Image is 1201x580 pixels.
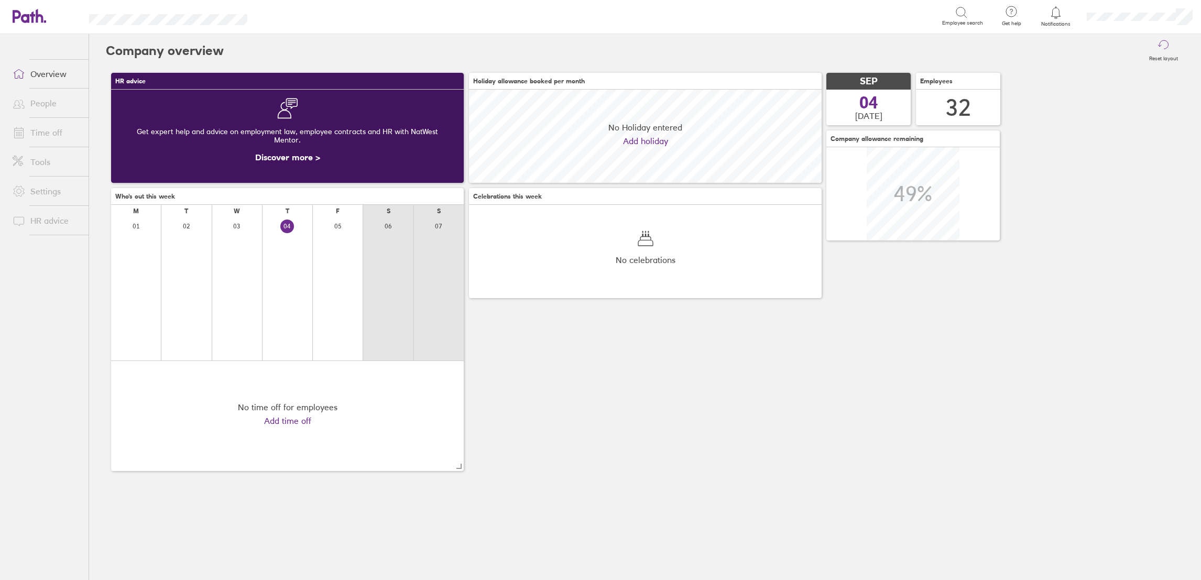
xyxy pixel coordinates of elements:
div: 32 [946,94,971,121]
span: Notifications [1039,21,1073,27]
label: Reset layout [1143,52,1184,62]
a: Notifications [1039,5,1073,27]
span: Holiday allowance booked per month [473,78,585,85]
a: Overview [4,63,89,84]
span: 04 [859,94,878,111]
span: Employee search [942,20,983,26]
div: T [286,207,289,215]
button: Reset layout [1143,34,1184,68]
span: HR advice [115,78,146,85]
div: Search [276,11,302,20]
a: Add holiday [623,136,668,146]
a: Add time off [264,416,311,425]
span: Employees [920,78,953,85]
a: HR advice [4,210,89,231]
span: SEP [860,76,878,87]
a: Settings [4,181,89,202]
div: F [336,207,340,215]
span: Celebrations this week [473,193,542,200]
div: M [133,207,139,215]
a: Time off [4,122,89,143]
a: Discover more > [255,152,320,162]
span: Get help [995,20,1029,27]
span: Company allowance remaining [831,135,923,143]
h2: Company overview [106,34,224,68]
div: W [234,207,240,215]
div: T [184,207,188,215]
a: People [4,93,89,114]
span: No Holiday entered [608,123,682,132]
div: S [387,207,390,215]
div: S [437,207,441,215]
span: [DATE] [855,111,882,121]
span: Who's out this week [115,193,175,200]
div: No time off for employees [238,402,337,412]
span: No celebrations [616,255,675,265]
div: Get expert help and advice on employment law, employee contracts and HR with NatWest Mentor. [119,119,455,152]
a: Tools [4,151,89,172]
